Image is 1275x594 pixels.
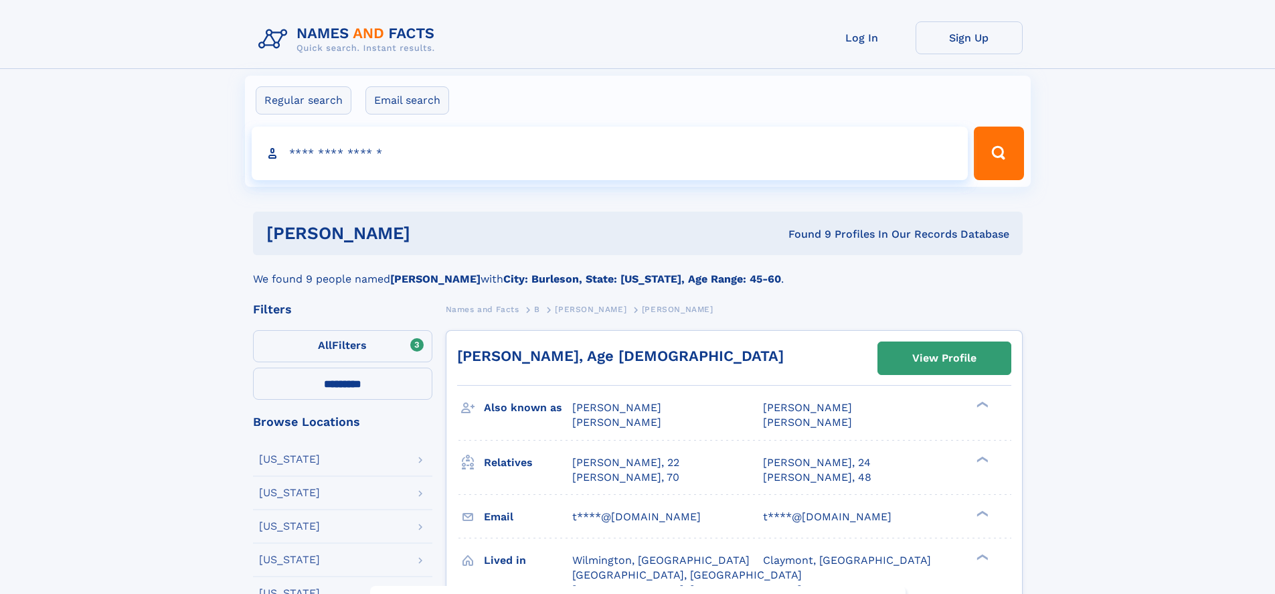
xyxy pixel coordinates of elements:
button: Search Button [974,127,1023,180]
a: [PERSON_NAME], 48 [763,470,871,485]
span: All [318,339,332,352]
a: Names and Facts [446,301,519,317]
div: [US_STATE] [259,521,320,532]
div: Filters [253,303,432,315]
div: Found 9 Profiles In Our Records Database [599,227,1009,242]
div: Browse Locations [253,416,432,428]
input: search input [252,127,968,180]
label: Regular search [256,86,351,115]
a: B [534,301,540,317]
div: ❯ [973,509,989,518]
h3: Email [484,506,572,528]
h3: Relatives [484,451,572,474]
span: [GEOGRAPHIC_DATA], [GEOGRAPHIC_DATA] [572,569,802,581]
span: [PERSON_NAME] [555,305,626,314]
a: [PERSON_NAME], 24 [763,455,871,470]
span: [PERSON_NAME] [642,305,713,314]
span: [PERSON_NAME] [572,401,661,414]
label: Email search [365,86,449,115]
h3: Lived in [484,549,572,572]
div: We found 9 people named with . [253,255,1023,287]
h3: Also known as [484,396,572,419]
div: ❯ [973,552,989,561]
b: City: Burleson, State: [US_STATE], Age Range: 45-60 [503,273,781,285]
label: Filters [253,330,432,362]
div: [US_STATE] [259,488,320,498]
div: [US_STATE] [259,454,320,465]
h1: [PERSON_NAME] [266,225,600,242]
div: ❯ [973,400,989,409]
a: [PERSON_NAME], 70 [572,470,679,485]
span: [PERSON_NAME] [572,416,661,429]
a: [PERSON_NAME], Age [DEMOGRAPHIC_DATA] [457,348,784,364]
span: B [534,305,540,314]
span: Claymont, [GEOGRAPHIC_DATA] [763,554,931,567]
span: [PERSON_NAME] [763,401,852,414]
a: Sign Up [916,21,1023,54]
a: [PERSON_NAME], 22 [572,455,679,470]
a: View Profile [878,342,1011,374]
span: [PERSON_NAME] [763,416,852,429]
a: [PERSON_NAME] [555,301,626,317]
div: View Profile [912,343,976,374]
a: Log In [809,21,916,54]
span: Wilmington, [GEOGRAPHIC_DATA] [572,554,750,567]
b: [PERSON_NAME] [390,273,481,285]
img: Logo Names and Facts [253,21,446,58]
div: [US_STATE] [259,554,320,565]
div: ❯ [973,455,989,463]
